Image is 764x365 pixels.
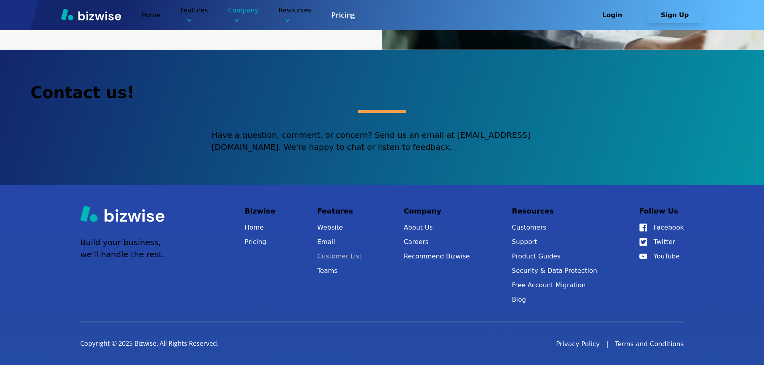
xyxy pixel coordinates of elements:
img: YouTube Icon [639,254,647,259]
button: Support [512,236,597,248]
p: Follow Us [639,205,684,217]
a: Website [317,222,362,233]
p: Company [228,6,258,24]
a: Teams [317,265,362,276]
p: Have a question, comment, or concern? Send us an email at [EMAIL_ADDRESS][DOMAIN_NAME]. We're hap... [212,129,553,153]
a: Pricing [245,236,275,248]
h2: Contact us! [30,82,734,103]
button: Login [584,7,640,23]
a: Home [141,11,160,19]
img: Bizwise Logo [80,205,164,222]
a: Login [584,11,647,19]
a: Privacy Policy [556,339,600,349]
div: | [606,339,608,349]
a: Twitter [639,236,684,248]
p: Features [180,6,208,24]
a: Home [245,222,275,233]
p: Copyright © 2025 Bizwise. All Rights Reserved. [80,339,219,348]
p: Resources [512,205,597,217]
a: Facebook [639,222,684,233]
a: Pricing [331,10,355,20]
a: Customers [512,222,597,233]
a: About Us [404,222,470,233]
p: Resources [279,6,312,24]
img: Facebook Icon [639,224,647,232]
p: Bizwise [245,205,275,217]
a: Careers [404,236,470,248]
a: Blog [512,294,597,305]
a: Security & Data Protection [512,265,597,276]
p: Features [317,205,362,217]
a: Terms and Conditions [615,339,684,349]
a: Recommend Bizwise [404,251,470,262]
a: Customer List [317,251,362,262]
button: Sign Up [647,7,703,23]
img: Bizwise Logo [61,8,121,20]
a: Free Account Migration [512,280,597,291]
a: Email [317,236,362,248]
p: Company [404,205,470,217]
a: YouTube [639,251,684,262]
p: Build your business, we'll handle the rest. [80,236,164,260]
a: Sign Up [647,11,703,19]
img: Twitter Icon [639,238,647,246]
a: Product Guides [512,251,597,262]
